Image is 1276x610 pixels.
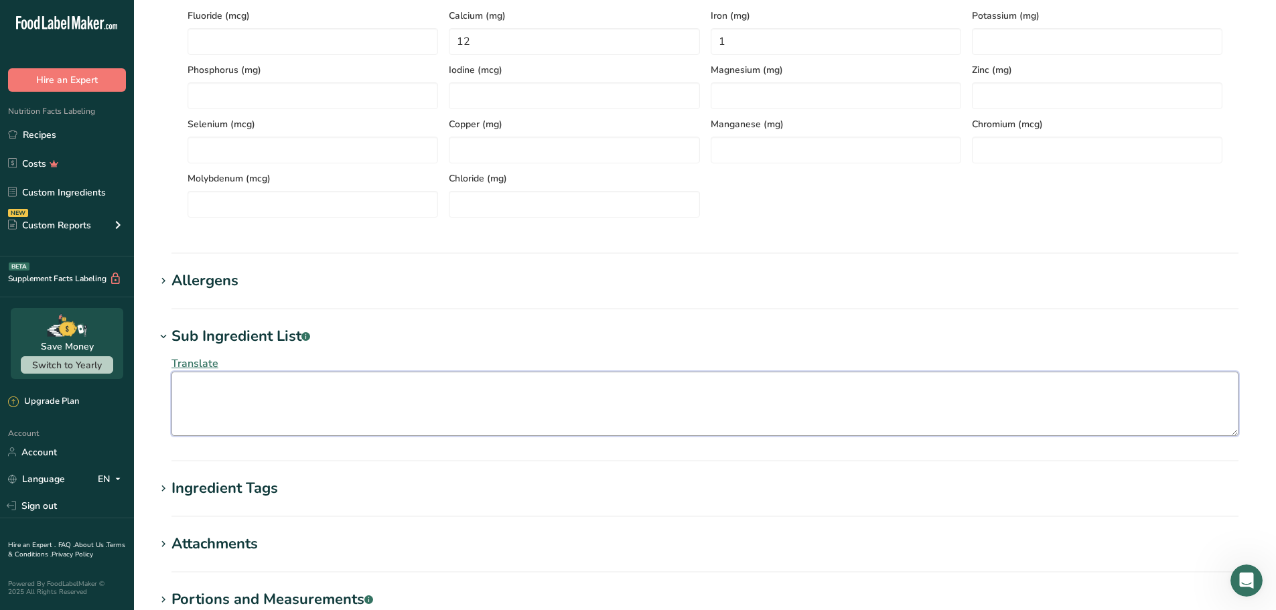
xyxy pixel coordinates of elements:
span: Molybdenum (mcg) [188,171,438,185]
span: Manganese (mg) [711,117,961,131]
iframe: Intercom live chat [1230,564,1263,597]
span: Selenium (mcg) [188,117,438,131]
div: Attachments [171,533,258,555]
a: Hire an Expert . [8,540,56,550]
span: Fluoride (mcg) [188,9,438,23]
div: EN [98,471,126,487]
span: Iron (mg) [711,9,961,23]
span: Switch to Yearly [32,359,102,372]
div: NEW [8,209,28,217]
div: Sub Ingredient List [171,325,310,348]
a: Terms & Conditions . [8,540,125,559]
a: Privacy Policy [52,550,93,559]
span: Chromium (mcg) [972,117,1222,131]
div: Save Money [41,339,94,354]
div: Upgrade Plan [8,395,79,408]
a: Language [8,467,65,491]
span: Calcium (mg) [449,9,699,23]
div: BETA [9,262,29,271]
span: Chloride (mg) [449,171,699,185]
span: Translate [171,356,218,371]
span: Phosphorus (mg) [188,63,438,77]
button: Hire an Expert [8,68,126,92]
span: Magnesium (mg) [711,63,961,77]
a: About Us . [74,540,107,550]
button: Switch to Yearly [21,356,113,374]
span: Copper (mg) [449,117,699,131]
div: Allergens [171,270,238,292]
span: Potassium (mg) [972,9,1222,23]
div: Custom Reports [8,218,91,232]
div: Powered By FoodLabelMaker © 2025 All Rights Reserved [8,580,126,596]
a: FAQ . [58,540,74,550]
span: Iodine (mcg) [449,63,699,77]
div: Ingredient Tags [171,477,278,500]
span: Zinc (mg) [972,63,1222,77]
